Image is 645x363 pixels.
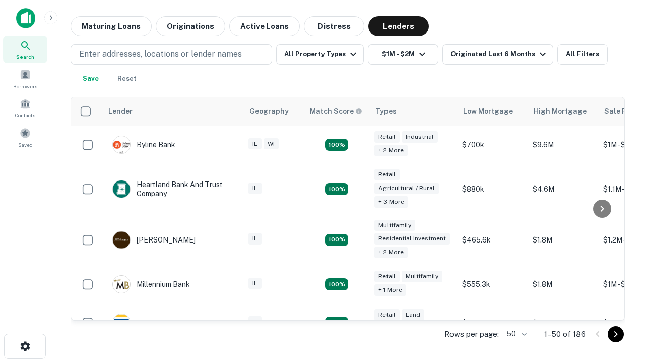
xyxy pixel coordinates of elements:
div: IL [248,138,262,150]
div: Matching Properties: 18, hasApolloMatch: undefined [325,317,348,329]
button: $1M - $2M [368,44,438,65]
a: Borrowers [3,65,47,92]
a: Search [3,36,47,63]
iframe: Chat Widget [595,250,645,298]
th: High Mortgage [528,97,598,126]
div: IL [248,316,262,328]
button: Active Loans [229,16,300,36]
div: Retail [374,131,400,143]
h6: Match Score [310,106,360,117]
div: + 3 more [374,196,408,208]
div: Lender [108,105,133,117]
td: $700k [457,126,528,164]
th: Types [369,97,457,126]
div: Low Mortgage [463,105,513,117]
div: Geography [249,105,289,117]
div: 50 [503,327,528,341]
img: capitalize-icon.png [16,8,35,28]
td: $555.3k [457,265,528,304]
button: Go to next page [608,326,624,342]
td: $1.8M [528,215,598,266]
div: Retail [374,169,400,180]
button: Reset [111,69,143,89]
p: 1–50 of 186 [544,328,586,340]
div: + 2 more [374,247,408,258]
img: picture [113,180,130,198]
div: Matching Properties: 20, hasApolloMatch: undefined [325,139,348,151]
button: Originated Last 6 Months [442,44,553,65]
button: Save your search to get updates of matches that match your search criteria. [75,69,107,89]
div: IL [248,233,262,245]
th: Low Mortgage [457,97,528,126]
div: Matching Properties: 16, hasApolloMatch: undefined [325,278,348,290]
span: Saved [18,141,33,149]
div: Agricultural / Rural [374,183,439,194]
div: WI [264,138,279,150]
div: Originated Last 6 Months [450,48,549,60]
img: picture [113,231,130,249]
div: High Mortgage [534,105,587,117]
div: Matching Properties: 17, hasApolloMatch: undefined [325,183,348,195]
button: Distress [304,16,364,36]
span: Search [16,53,34,61]
button: All Property Types [276,44,364,65]
div: Byline Bank [112,136,175,154]
th: Geography [243,97,304,126]
button: Originations [156,16,225,36]
th: Lender [102,97,243,126]
button: Enter addresses, locations or lender names [71,44,272,65]
div: Multifamily [402,271,442,282]
div: Industrial [402,131,438,143]
div: Residential Investment [374,233,450,245]
td: $4M [528,304,598,342]
td: $9.6M [528,126,598,164]
div: OLD National Bank [112,314,199,332]
button: Maturing Loans [71,16,152,36]
span: Contacts [15,111,35,119]
a: Contacts [3,94,47,122]
div: Matching Properties: 27, hasApolloMatch: undefined [325,234,348,246]
div: IL [248,183,262,194]
div: Capitalize uses an advanced AI algorithm to match your search with the best lender. The match sco... [310,106,362,117]
div: [PERSON_NAME] [112,231,196,249]
div: Multifamily [374,220,415,231]
td: $715k [457,304,528,342]
div: Retail [374,271,400,282]
div: Millennium Bank [112,275,190,293]
th: Capitalize uses an advanced AI algorithm to match your search with the best lender. The match sco... [304,97,369,126]
td: $880k [457,164,528,215]
div: + 1 more [374,284,406,296]
td: $4.6M [528,164,598,215]
div: Land [402,309,424,321]
a: Saved [3,124,47,151]
div: + 2 more [374,145,408,156]
img: picture [113,276,130,293]
td: $465.6k [457,215,528,266]
button: All Filters [557,44,608,65]
span: Borrowers [13,82,37,90]
img: picture [113,314,130,331]
p: Rows per page: [444,328,499,340]
button: Lenders [368,16,429,36]
div: IL [248,278,262,289]
img: picture [113,136,130,153]
div: Heartland Bank And Trust Company [112,180,233,198]
td: $1.8M [528,265,598,304]
p: Enter addresses, locations or lender names [79,48,242,60]
div: Types [375,105,397,117]
div: Retail [374,309,400,321]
